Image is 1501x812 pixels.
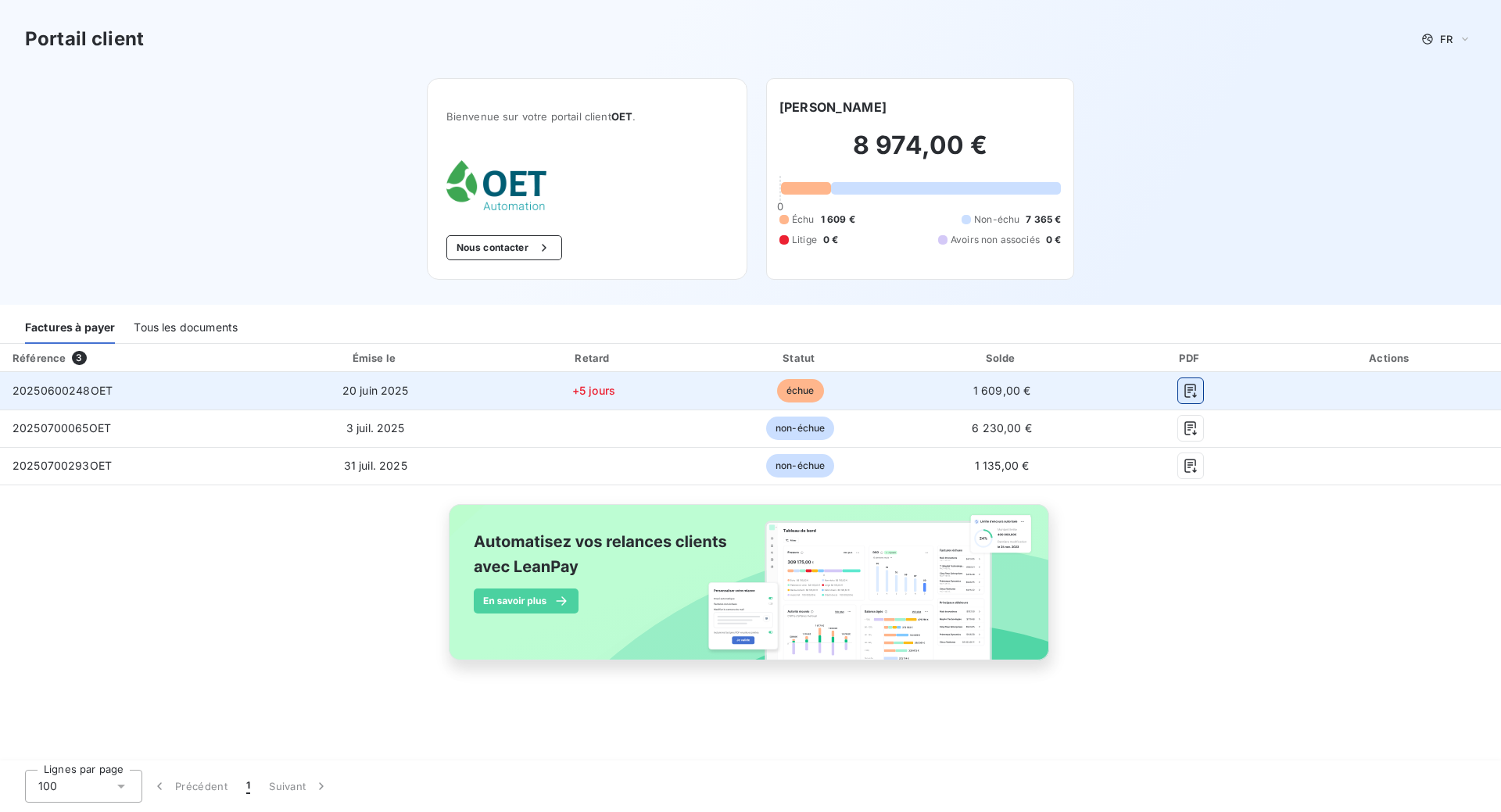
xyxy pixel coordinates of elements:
[823,233,838,247] span: 0 €
[142,770,237,803] button: Précédent
[134,311,238,344] div: Tous les documents
[493,350,695,366] div: Retard
[973,384,1031,397] span: 1 609,00 €
[344,459,407,472] span: 31 juil. 2025
[1026,213,1061,227] span: 7 365 €
[246,778,250,794] span: 1
[342,384,409,397] span: 20 juin 2025
[972,421,1032,435] span: 6 230,00 €
[446,235,562,260] button: Nous contacter
[25,25,144,53] h3: Portail client
[766,454,834,478] span: non-échue
[13,352,66,364] div: Référence
[777,379,824,402] span: échue
[611,110,632,123] span: OET
[72,351,86,365] span: 3
[975,459,1030,472] span: 1 135,00 €
[1284,350,1498,366] div: Actions
[265,350,486,366] div: Émise le
[237,770,260,803] button: 1
[13,459,112,472] span: 20250700293OET
[779,130,1061,177] h2: 8 974,00 €
[38,778,57,794] span: 100
[701,350,899,366] div: Statut
[13,421,111,435] span: 20250700065OET
[951,233,1040,247] span: Avoirs non associés
[1105,350,1277,366] div: PDF
[1440,33,1453,45] span: FR
[13,384,113,397] span: 20250600248OET
[1046,233,1061,247] span: 0 €
[766,417,834,440] span: non-échue
[777,200,783,213] span: 0
[779,98,887,116] h6: [PERSON_NAME]
[905,350,1098,366] div: Solde
[260,770,339,803] button: Suivant
[446,110,728,123] span: Bienvenue sur votre portail client .
[435,495,1066,687] img: banner
[821,213,855,227] span: 1 609 €
[25,311,115,344] div: Factures à payer
[572,384,615,397] span: +5 jours
[346,421,405,435] span: 3 juil. 2025
[792,233,817,247] span: Litige
[792,213,815,227] span: Échu
[446,160,546,210] img: Company logo
[974,213,1019,227] span: Non-échu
